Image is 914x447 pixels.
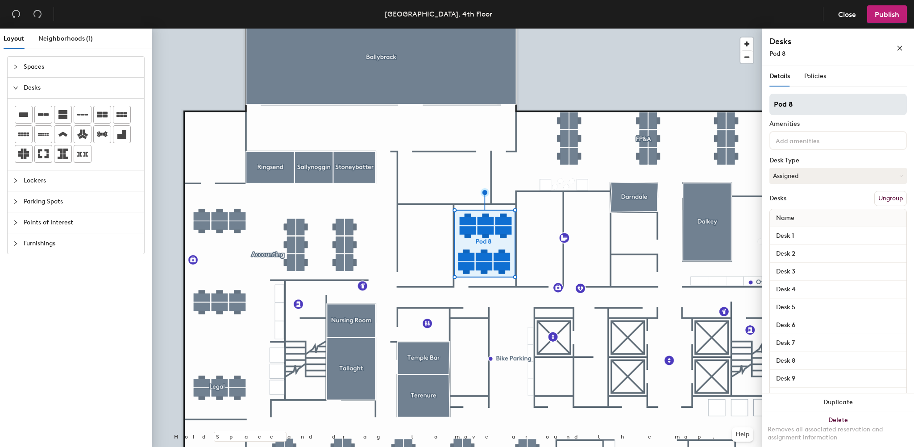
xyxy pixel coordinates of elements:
span: Policies [804,72,826,80]
span: collapsed [13,220,18,225]
input: Unnamed desk [772,319,905,331]
input: Unnamed desk [772,265,905,278]
span: Name [772,210,799,226]
span: Publish [875,10,899,19]
input: Add amenities [774,135,854,145]
span: Layout [4,35,24,42]
input: Unnamed desk [772,355,905,367]
span: Neighborhoods (1) [38,35,93,42]
span: Lockers [24,170,139,191]
span: collapsed [13,64,18,70]
span: collapsed [13,199,18,204]
span: Close [838,10,856,19]
span: collapsed [13,178,18,183]
span: undo [12,9,21,18]
div: Desks [769,195,786,202]
input: Unnamed desk [772,372,905,385]
span: collapsed [13,241,18,246]
button: Ungroup [874,191,907,206]
button: Duplicate [762,393,914,411]
span: close [897,45,903,51]
input: Unnamed desk [772,248,905,260]
input: Unnamed desk [772,301,905,314]
span: Points of Interest [24,212,139,233]
input: Unnamed desk [772,283,905,296]
div: [GEOGRAPHIC_DATA], 4th Floor [385,8,492,20]
button: Help [732,427,753,442]
span: Details [769,72,790,80]
button: Undo (⌘ + Z) [7,5,25,23]
input: Unnamed desk [772,390,905,403]
input: Unnamed desk [772,337,905,349]
span: Spaces [24,57,139,77]
span: Parking Spots [24,191,139,212]
div: Amenities [769,120,907,128]
h4: Desks [769,36,868,47]
span: Pod 8 [769,50,785,58]
div: Desk Type [769,157,907,164]
button: Close [831,5,864,23]
span: Desks [24,78,139,98]
input: Unnamed desk [772,230,905,242]
span: Furnishings [24,233,139,254]
button: Redo (⌘ + ⇧ + Z) [29,5,46,23]
span: expanded [13,85,18,91]
div: Removes all associated reservation and assignment information [768,426,909,442]
button: Assigned [769,168,907,184]
button: Publish [867,5,907,23]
